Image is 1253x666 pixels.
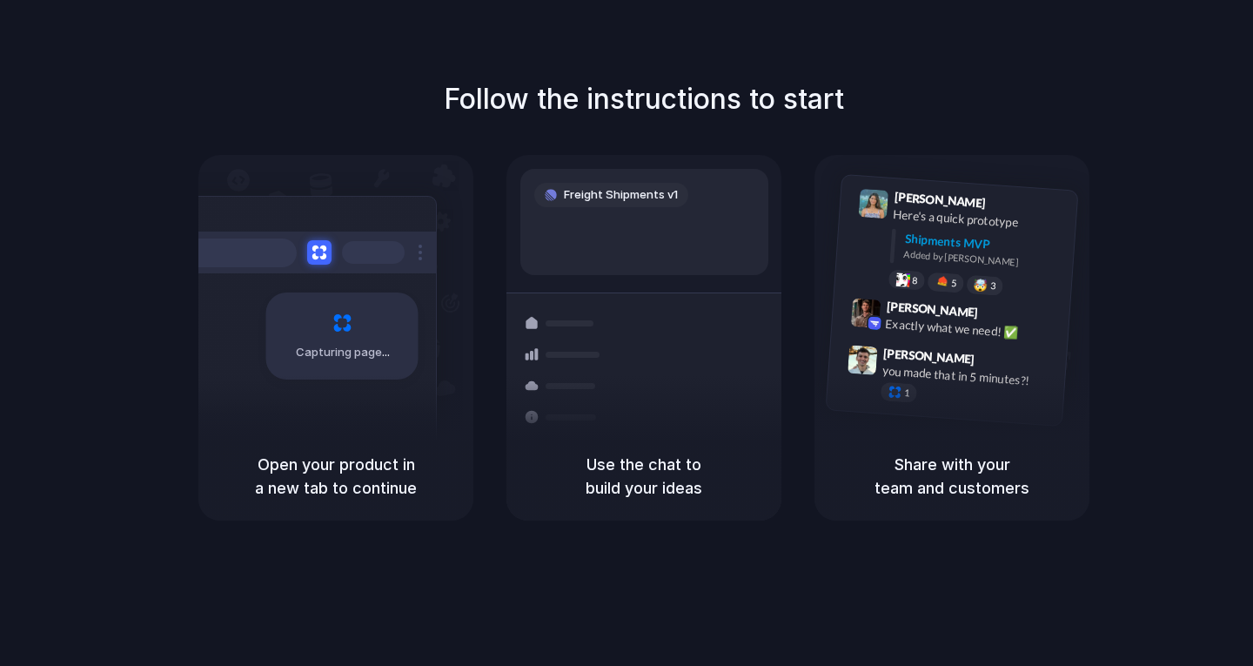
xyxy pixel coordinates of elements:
span: 9:42 AM [983,306,1019,326]
div: Exactly what we need! ✅ [885,315,1059,345]
span: 3 [990,281,996,291]
span: 5 [951,279,957,288]
span: [PERSON_NAME] [894,187,986,212]
div: Added by [PERSON_NAME] [903,247,1063,272]
div: Here's a quick prototype [893,205,1067,235]
h5: Share with your team and customers [835,453,1069,500]
h5: Open your product in a new tab to continue [219,453,452,500]
span: 9:41 AM [991,196,1027,217]
div: you made that in 5 minutes?! [881,361,1055,391]
h5: Use the chat to build your ideas [527,453,761,500]
div: Shipments MVP [904,230,1065,259]
span: 9:47 AM [980,352,1015,373]
span: [PERSON_NAME] [886,297,978,322]
span: Freight Shipments v1 [564,186,678,204]
span: [PERSON_NAME] [883,344,975,369]
span: 1 [904,388,910,398]
div: 🤯 [974,279,988,292]
span: Capturing page [296,344,392,361]
span: 8 [912,276,918,286]
h1: Follow the instructions to start [444,78,844,120]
